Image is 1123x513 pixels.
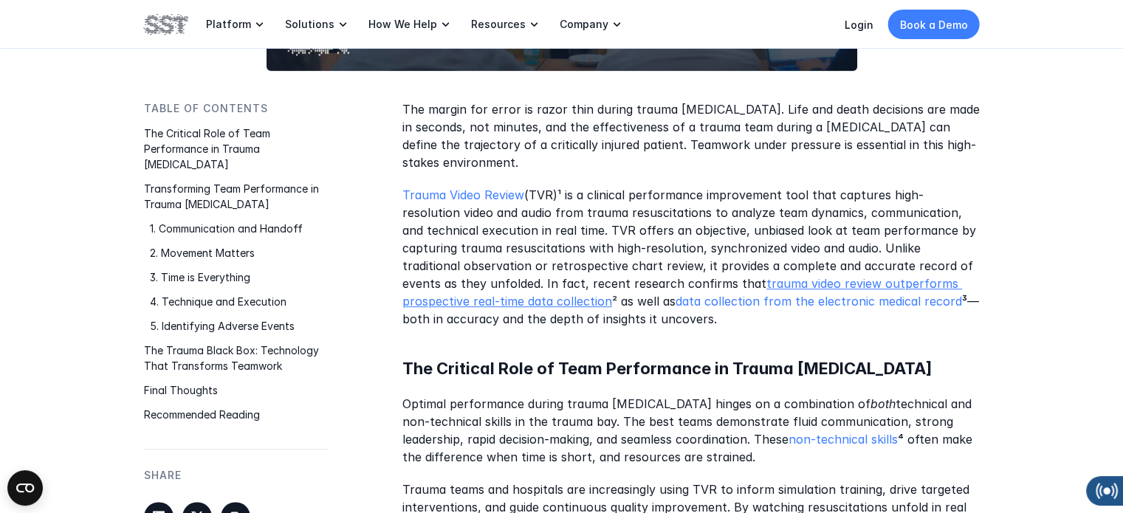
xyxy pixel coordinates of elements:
[144,343,329,374] p: The Trauma Black Box: Technology That Transforms Teamwork
[144,182,329,213] p: Transforming Team Performance in Trauma [MEDICAL_DATA]
[150,221,329,237] p: 1. Communication and Handoff
[870,396,896,411] em: both
[402,187,524,202] a: Trauma Video Review
[144,100,268,117] p: Table of Contents
[7,470,43,506] button: Open CMP widget
[144,12,188,37] img: SST logo
[676,294,962,309] a: data collection from the electronic medical record
[144,407,329,423] p: Recommended Reading
[144,126,329,173] p: The Critical Role of Team Performance in Trauma [MEDICAL_DATA]
[402,186,980,328] p: (TVR)¹ is a clinical performance improvement tool that captures high-resolution video and audio f...
[402,276,962,309] a: trauma video review outperforms prospective real-time data collection
[900,17,968,32] p: Book a Demo
[150,246,329,261] p: 2. Movement Matters
[471,18,526,31] p: Resources
[150,270,329,286] p: 3. Time is Everything
[285,18,334,31] p: Solutions
[144,383,329,399] p: Final Thoughts
[402,395,980,466] p: Optimal performance during trauma [MEDICAL_DATA] hinges on a combination of technical and non-tec...
[206,18,251,31] p: Platform
[368,18,437,31] p: How We Help
[150,319,329,334] p: 5. Identifying Adverse Events
[845,18,873,31] a: Login
[888,10,980,39] a: Book a Demo
[144,468,182,484] p: SHARE
[560,18,608,31] p: Company
[402,100,980,171] p: The margin for error is razor thin during trauma [MEDICAL_DATA]. Life and death decisions are mad...
[402,357,980,380] h5: The Critical Role of Team Performance in Trauma [MEDICAL_DATA]
[150,295,329,310] p: 4. Technique and Execution
[789,432,898,447] a: non-technical skills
